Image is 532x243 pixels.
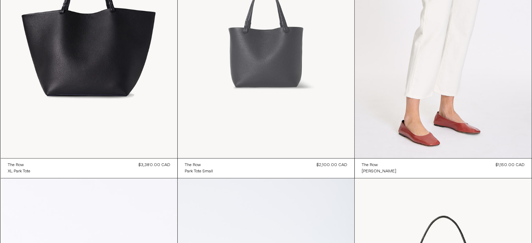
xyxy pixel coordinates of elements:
div: The Row [185,162,201,168]
div: Park Tote Small [185,169,213,174]
a: XL Park Tote [8,168,30,174]
div: The Row [362,162,378,168]
div: [PERSON_NAME] [362,169,396,174]
a: The Row [362,162,396,168]
div: The Row [8,162,24,168]
div: $1,150.00 CAD [496,162,525,168]
a: Park Tote Small [185,168,213,174]
a: [PERSON_NAME] [362,168,396,174]
a: The Row [185,162,213,168]
div: $2,100.00 CAD [317,162,347,168]
div: XL Park Tote [8,169,30,174]
div: $3,380.00 CAD [139,162,170,168]
a: The Row [8,162,30,168]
